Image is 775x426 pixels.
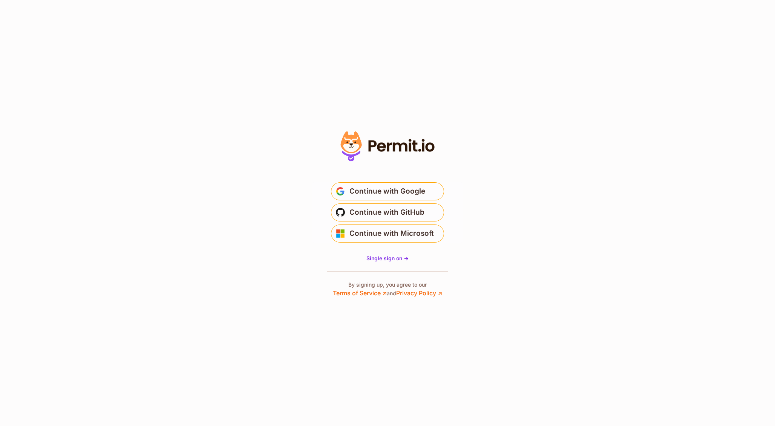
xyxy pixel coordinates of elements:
[349,228,434,240] span: Continue with Microsoft
[349,206,424,218] span: Continue with GitHub
[366,255,409,262] a: Single sign on ->
[396,289,442,297] a: Privacy Policy ↗
[333,281,442,298] p: By signing up, you agree to our and
[366,255,409,261] span: Single sign on ->
[349,185,425,197] span: Continue with Google
[331,182,444,200] button: Continue with Google
[333,289,387,297] a: Terms of Service ↗
[331,203,444,221] button: Continue with GitHub
[331,224,444,243] button: Continue with Microsoft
